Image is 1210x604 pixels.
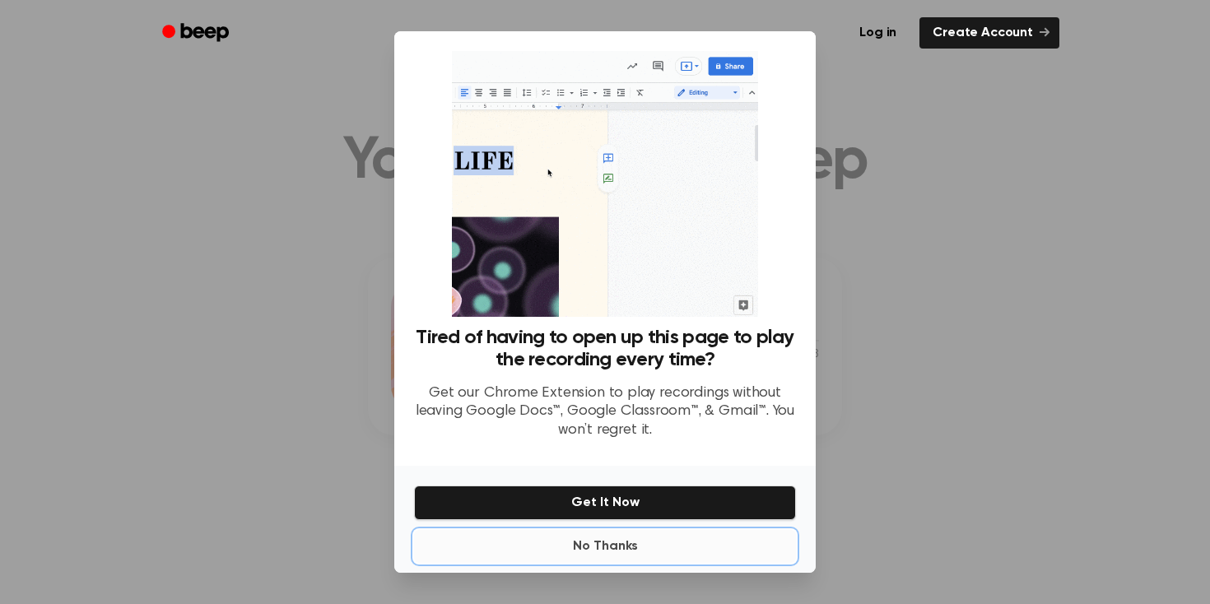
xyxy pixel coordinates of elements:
[414,327,796,371] h3: Tired of having to open up this page to play the recording every time?
[151,17,244,49] a: Beep
[414,384,796,440] p: Get our Chrome Extension to play recordings without leaving Google Docs™, Google Classroom™, & Gm...
[846,17,910,49] a: Log in
[452,51,757,317] img: Beep extension in action
[414,530,796,563] button: No Thanks
[414,486,796,520] button: Get It Now
[919,17,1059,49] a: Create Account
